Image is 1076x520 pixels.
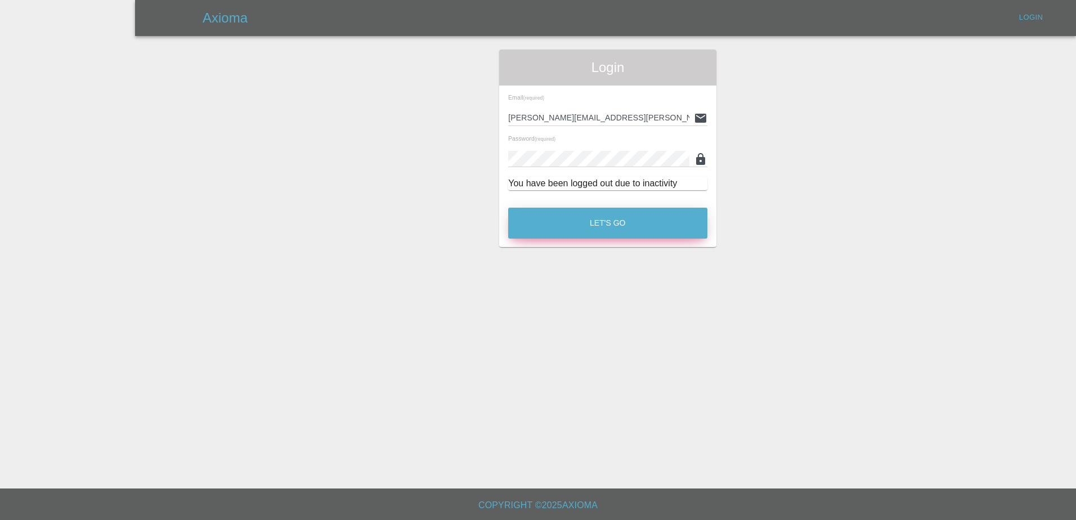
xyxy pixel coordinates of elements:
span: Password [508,135,555,142]
a: Login [1013,9,1049,26]
span: Email [508,94,544,101]
button: Let's Go [508,208,707,239]
small: (required) [535,137,555,142]
span: Login [508,59,707,77]
h6: Copyright © 2025 Axioma [9,497,1067,513]
small: (required) [523,96,544,101]
div: You have been logged out due to inactivity [508,177,707,190]
h5: Axioma [203,9,248,27]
